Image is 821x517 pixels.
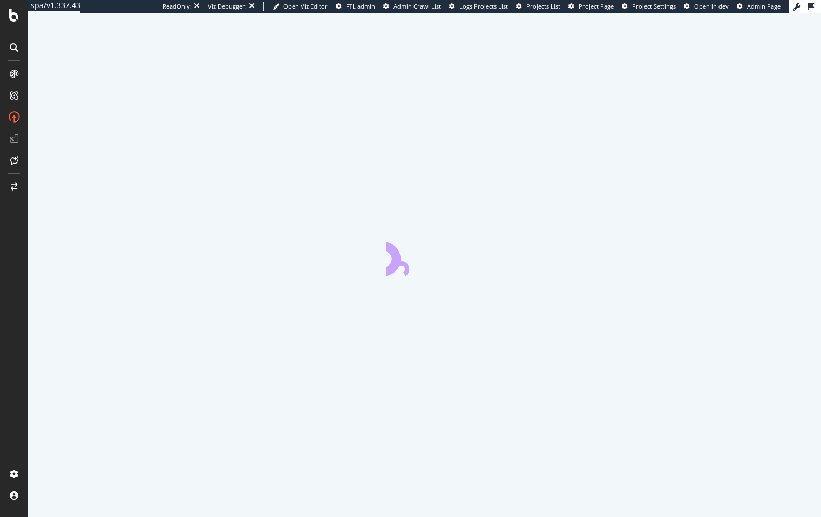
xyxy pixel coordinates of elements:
[449,2,508,11] a: Logs Projects List
[336,2,375,11] a: FTL admin
[579,2,614,10] span: Project Page
[622,2,676,11] a: Project Settings
[568,2,614,11] a: Project Page
[632,2,676,10] span: Project Settings
[747,2,781,10] span: Admin Page
[386,237,464,276] div: animation
[273,2,328,11] a: Open Viz Editor
[346,2,375,10] span: FTL admin
[694,2,729,10] span: Open in dev
[684,2,729,11] a: Open in dev
[162,2,192,11] div: ReadOnly:
[383,2,441,11] a: Admin Crawl List
[737,2,781,11] a: Admin Page
[393,2,441,10] span: Admin Crawl List
[283,2,328,10] span: Open Viz Editor
[459,2,508,10] span: Logs Projects List
[516,2,560,11] a: Projects List
[526,2,560,10] span: Projects List
[208,2,247,11] div: Viz Debugger:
